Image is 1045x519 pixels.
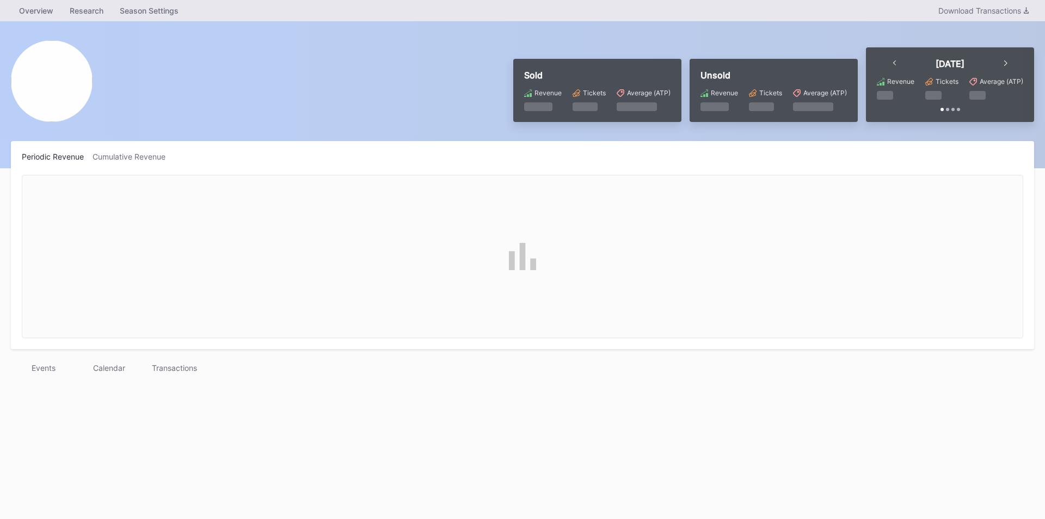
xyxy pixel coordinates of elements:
[583,89,606,97] div: Tickets
[93,152,174,161] div: Cumulative Revenue
[938,6,1029,15] div: Download Transactions
[759,89,782,97] div: Tickets
[933,3,1034,18] button: Download Transactions
[887,77,914,86] div: Revenue
[711,89,738,97] div: Revenue
[803,89,847,97] div: Average (ATP)
[936,58,964,69] div: [DATE]
[700,70,847,81] div: Unsold
[980,77,1023,86] div: Average (ATP)
[142,360,207,376] div: Transactions
[11,3,62,19] a: Overview
[22,152,93,161] div: Periodic Revenue
[76,360,142,376] div: Calendar
[112,3,187,19] a: Season Settings
[627,89,671,97] div: Average (ATP)
[62,3,112,19] a: Research
[524,70,671,81] div: Sold
[534,89,562,97] div: Revenue
[936,77,958,86] div: Tickets
[11,360,76,376] div: Events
